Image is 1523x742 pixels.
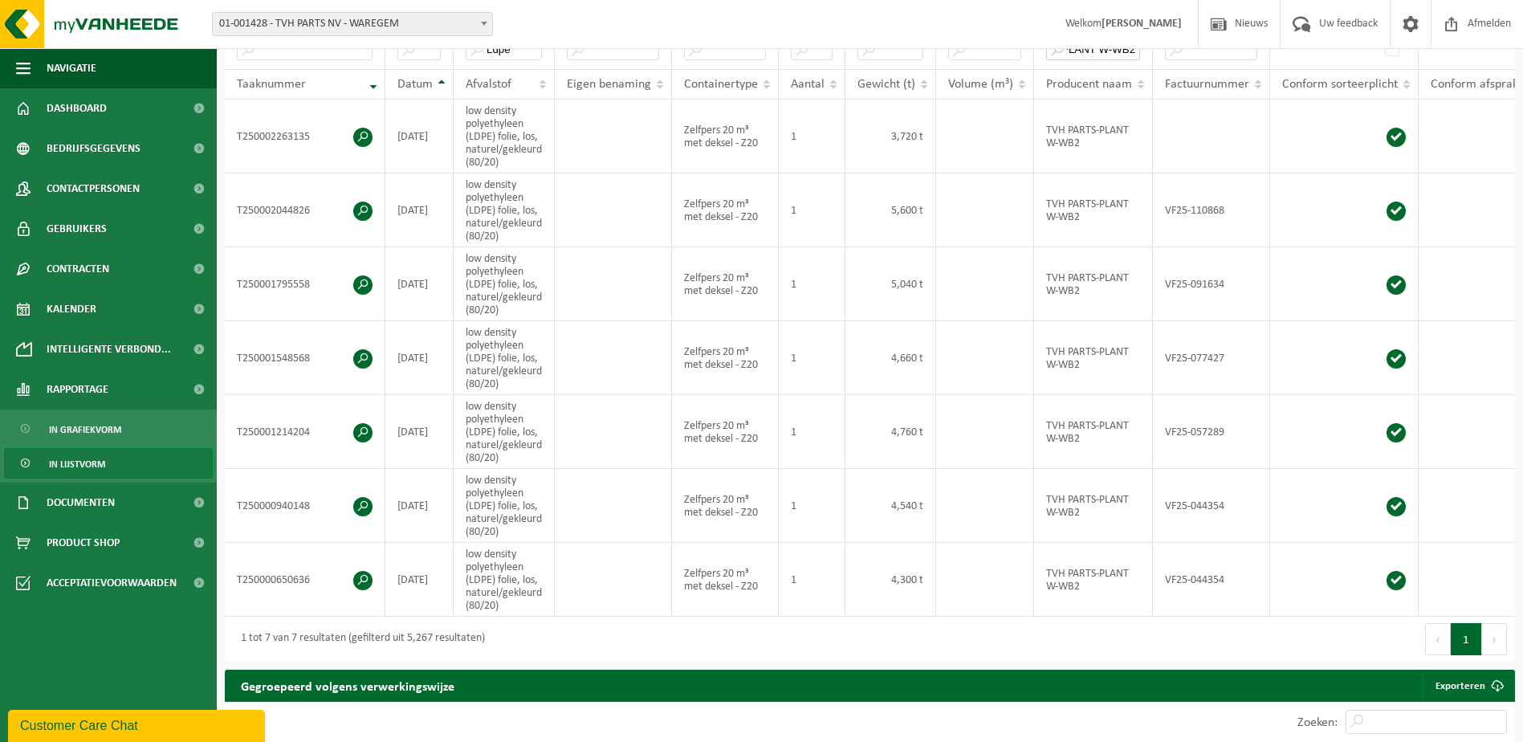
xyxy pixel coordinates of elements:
[948,78,1013,91] span: Volume (m³)
[845,247,936,321] td: 5,040 t
[454,469,555,543] td: low density polyethyleen (LDPE) folie, los, naturel/gekleurd (80/20)
[47,523,120,563] span: Product Shop
[385,543,454,617] td: [DATE]
[1423,670,1513,702] a: Exporteren
[1102,18,1182,30] strong: [PERSON_NAME]
[454,321,555,395] td: low density polyethyleen (LDPE) folie, los, naturel/gekleurd (80/20)
[845,469,936,543] td: 4,540 t
[225,469,385,543] td: T250000940148
[1034,543,1153,617] td: TVH PARTS-PLANT W-WB2
[672,321,779,395] td: Zelfpers 20 m³ met deksel - Z20
[225,670,470,701] h2: Gegroepeerd volgens verwerkingswijze
[845,100,936,173] td: 3,720 t
[845,321,936,395] td: 4,660 t
[1034,395,1153,469] td: TVH PARTS-PLANT W-WB2
[454,100,555,173] td: low density polyethyleen (LDPE) folie, los, naturel/gekleurd (80/20)
[225,395,385,469] td: T250001214204
[8,707,268,742] iframe: chat widget
[47,88,107,128] span: Dashboard
[779,173,845,247] td: 1
[1034,173,1153,247] td: TVH PARTS-PLANT W-WB2
[672,543,779,617] td: Zelfpers 20 m³ met deksel - Z20
[1153,543,1270,617] td: VF25-044354
[1165,78,1249,91] span: Factuurnummer
[47,563,177,603] span: Acceptatievoorwaarden
[47,128,140,169] span: Bedrijfsgegevens
[1153,247,1270,321] td: VF25-091634
[1046,78,1132,91] span: Producent naam
[47,369,108,410] span: Rapportage
[1451,623,1482,655] button: 1
[225,543,385,617] td: T250000650636
[791,78,825,91] span: Aantal
[1153,395,1270,469] td: VF25-057289
[1282,78,1398,91] span: Conform sorteerplicht
[672,395,779,469] td: Zelfpers 20 m³ met deksel - Z20
[47,209,107,249] span: Gebruikers
[1153,321,1270,395] td: VF25-077427
[4,414,213,444] a: In grafiekvorm
[385,247,454,321] td: [DATE]
[779,395,845,469] td: 1
[1153,469,1270,543] td: VF25-044354
[1297,716,1338,729] label: Zoeken:
[47,483,115,523] span: Documenten
[1034,100,1153,173] td: TVH PARTS-PLANT W-WB2
[47,169,140,209] span: Contactpersonen
[47,329,171,369] span: Intelligente verbond...
[1425,623,1451,655] button: Previous
[225,100,385,173] td: T250002263135
[385,321,454,395] td: [DATE]
[857,78,915,91] span: Gewicht (t)
[672,469,779,543] td: Zelfpers 20 m³ met deksel - Z20
[672,100,779,173] td: Zelfpers 20 m³ met deksel - Z20
[225,321,385,395] td: T250001548568
[225,247,385,321] td: T250001795558
[49,449,105,479] span: In lijstvorm
[779,100,845,173] td: 1
[385,173,454,247] td: [DATE]
[397,78,433,91] span: Datum
[4,448,213,479] a: In lijstvorm
[385,100,454,173] td: [DATE]
[47,289,96,329] span: Kalender
[47,249,109,289] span: Contracten
[779,469,845,543] td: 1
[213,13,492,35] span: 01-001428 - TVH PARTS NV - WAREGEM
[466,78,511,91] span: Afvalstof
[779,543,845,617] td: 1
[845,543,936,617] td: 4,300 t
[237,78,306,91] span: Taaknummer
[1482,623,1507,655] button: Next
[672,247,779,321] td: Zelfpers 20 m³ met deksel - Z20
[1153,173,1270,247] td: VF25-110868
[212,12,493,36] span: 01-001428 - TVH PARTS NV - WAREGEM
[567,78,651,91] span: Eigen benaming
[1034,247,1153,321] td: TVH PARTS-PLANT W-WB2
[454,173,555,247] td: low density polyethyleen (LDPE) folie, los, naturel/gekleurd (80/20)
[225,173,385,247] td: T250002044826
[845,173,936,247] td: 5,600 t
[49,414,121,445] span: In grafiekvorm
[779,247,845,321] td: 1
[684,78,758,91] span: Containertype
[385,395,454,469] td: [DATE]
[233,625,485,654] div: 1 tot 7 van 7 resultaten (gefilterd uit 5,267 resultaten)
[454,395,555,469] td: low density polyethyleen (LDPE) folie, los, naturel/gekleurd (80/20)
[672,173,779,247] td: Zelfpers 20 m³ met deksel - Z20
[47,48,96,88] span: Navigatie
[454,247,555,321] td: low density polyethyleen (LDPE) folie, los, naturel/gekleurd (80/20)
[454,543,555,617] td: low density polyethyleen (LDPE) folie, los, naturel/gekleurd (80/20)
[1034,321,1153,395] td: TVH PARTS-PLANT W-WB2
[385,469,454,543] td: [DATE]
[779,321,845,395] td: 1
[845,395,936,469] td: 4,760 t
[1034,469,1153,543] td: TVH PARTS-PLANT W-WB2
